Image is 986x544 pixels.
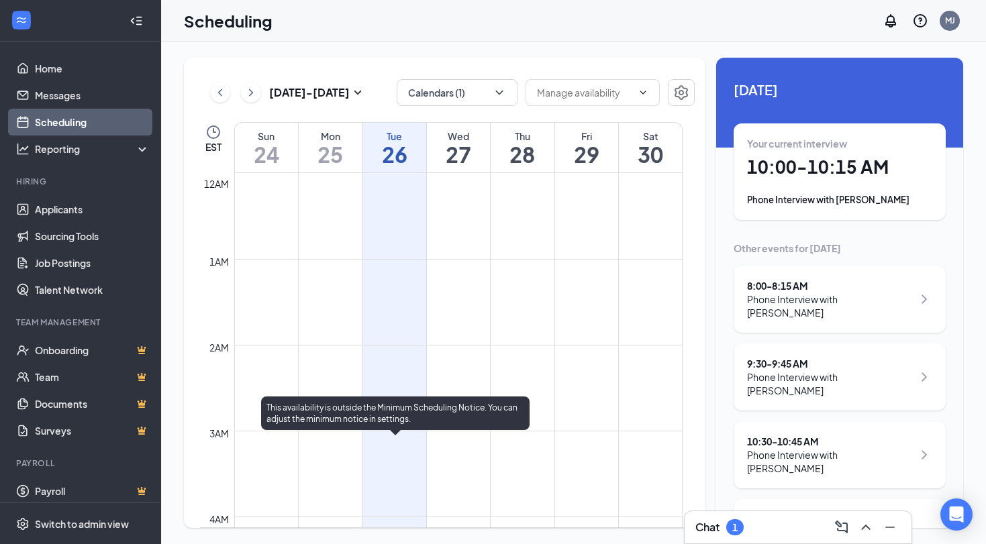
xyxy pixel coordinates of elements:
[35,337,150,364] a: OnboardingCrown
[15,13,28,27] svg: WorkstreamLogo
[235,123,298,172] a: August 24, 2025
[945,15,955,26] div: MJ
[883,13,899,29] svg: Notifications
[362,143,426,166] h1: 26
[831,516,852,538] button: ComposeMessage
[35,417,150,444] a: SurveysCrown
[35,517,129,531] div: Switch to admin view
[537,85,632,100] input: Manage availability
[491,129,554,143] div: Thu
[362,129,426,143] div: Tue
[916,369,932,385] svg: ChevronRight
[350,85,366,101] svg: SmallChevronDown
[299,143,362,166] h1: 25
[201,176,232,191] div: 12am
[184,9,273,32] h1: Scheduling
[235,143,298,166] h1: 24
[35,364,150,390] a: TeamCrown
[734,79,946,100] span: [DATE]
[205,124,221,140] svg: Clock
[16,517,30,531] svg: Settings
[834,519,850,535] svg: ComposeMessage
[555,123,618,172] a: August 29, 2025
[695,520,720,535] h3: Chat
[427,129,490,143] div: Wed
[207,340,232,355] div: 2am
[35,223,150,250] a: Sourcing Tools
[261,396,530,430] div: This availability is outside the Minimum Scheduling Notice. You can adjust the minimum notice in ...
[673,85,689,101] svg: Settings
[747,435,913,448] div: 10:30 - 10:45 AM
[747,193,932,207] div: Phone Interview with [PERSON_NAME]
[35,82,150,109] a: Messages
[35,142,150,156] div: Reporting
[912,13,928,29] svg: QuestionInfo
[244,85,258,101] svg: ChevronRight
[882,519,898,535] svg: Minimize
[732,522,738,533] div: 1
[747,292,913,319] div: Phone Interview with [PERSON_NAME]
[130,14,143,28] svg: Collapse
[493,86,506,99] svg: ChevronDown
[35,276,150,303] a: Talent Network
[747,448,913,475] div: Phone Interview with [PERSON_NAME]
[241,83,261,103] button: ChevronRight
[855,516,877,538] button: ChevronUp
[35,478,150,504] a: PayrollCrown
[747,370,913,397] div: Phone Interview with [PERSON_NAME]
[397,79,517,106] button: Calendars (1)ChevronDown
[35,390,150,417] a: DocumentsCrown
[916,447,932,463] svg: ChevronRight
[916,291,932,307] svg: ChevronRight
[638,87,648,98] svg: ChevronDown
[213,85,227,101] svg: ChevronLeft
[207,512,232,527] div: 4am
[747,156,932,178] h1: 10:00 - 10:15 AM
[35,196,150,223] a: Applicants
[619,123,682,172] a: August 30, 2025
[235,129,298,143] div: Sun
[210,83,230,103] button: ChevronLeft
[940,498,973,531] div: Open Intercom Messenger
[362,123,426,172] a: August 26, 2025
[668,79,695,106] button: Settings
[555,129,618,143] div: Fri
[269,85,350,100] h3: [DATE] - [DATE]
[619,143,682,166] h1: 30
[858,519,874,535] svg: ChevronUp
[16,142,30,156] svg: Analysis
[16,317,147,328] div: Team Management
[747,357,913,370] div: 9:30 - 9:45 AM
[16,457,147,469] div: Payroll
[916,525,932,541] svg: ChevronRight
[879,516,901,538] button: Minimize
[16,176,147,187] div: Hiring
[734,241,946,255] div: Other events for [DATE]
[427,143,490,166] h1: 27
[747,279,913,292] div: 8:00 - 8:15 AM
[491,143,554,166] h1: 28
[299,123,362,172] a: August 25, 2025
[555,143,618,166] h1: 29
[35,250,150,276] a: Job Postings
[35,55,150,82] a: Home
[619,129,682,143] div: Sat
[207,426,232,441] div: 3am
[299,129,362,143] div: Mon
[747,137,932,150] div: Your current interview
[35,109,150,135] a: Scheduling
[205,140,221,154] span: EST
[491,123,554,172] a: August 28, 2025
[427,123,490,172] a: August 27, 2025
[207,254,232,269] div: 1am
